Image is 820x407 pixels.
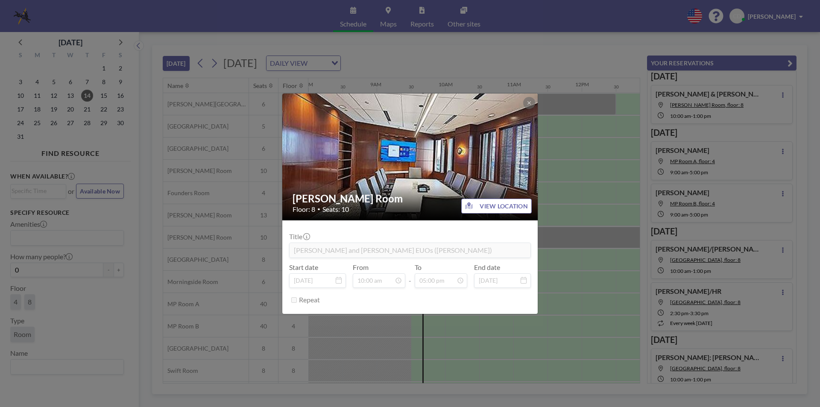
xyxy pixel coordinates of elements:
[293,205,315,214] span: Floor: 8
[353,263,369,272] label: From
[289,232,309,241] label: Title
[461,199,532,214] button: VIEW LOCATION
[415,263,422,272] label: To
[317,206,320,212] span: •
[289,263,318,272] label: Start date
[282,22,539,291] img: 537.jpg
[409,266,411,285] span: -
[322,205,349,214] span: Seats: 10
[293,192,528,205] h2: [PERSON_NAME] Room
[290,243,530,258] input: (No title)
[299,296,320,304] label: Repeat
[474,263,500,272] label: End date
